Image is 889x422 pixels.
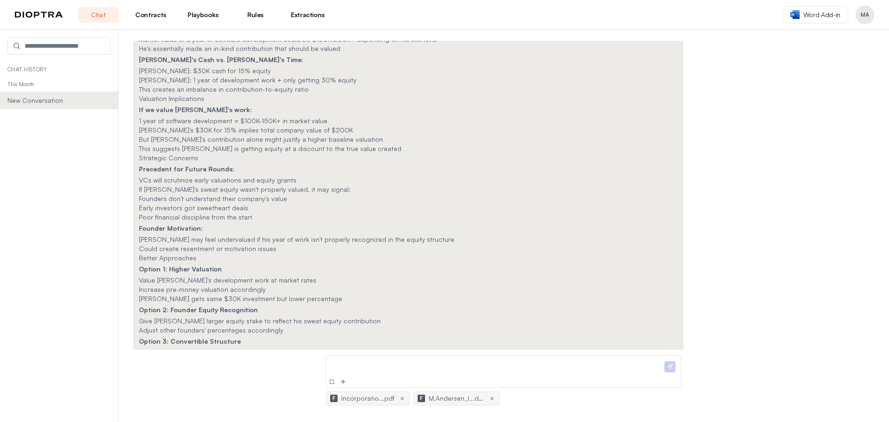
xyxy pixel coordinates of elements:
button: Add Files [338,377,348,386]
span: Use convertible note or SAFE to defer valuation [139,348,282,356]
span: Adjust other founders' percentages accordingly [139,326,283,334]
a: Extractions [287,7,328,23]
span: Early investors got sweetheart deals [139,204,248,212]
a: Rules [235,7,276,23]
span: Incorporatio...pdf [341,394,394,403]
strong: Option 1: Higher Valuation [139,265,222,273]
img: Send [664,361,676,372]
p: Chat History [7,66,111,73]
span: New Conversation [7,96,100,105]
span: [PERSON_NAME] may feel undervalued if his year of work isn't properly recognized in the equity st... [139,235,454,243]
strong: If we value [PERSON_NAME]'s work: [139,106,252,113]
h2: Better Approaches [139,253,678,263]
span: Could create resentment or motivation issues [139,245,276,252]
h2: Strategic Concerns [139,153,678,163]
button: Profile menu [856,6,874,24]
span: [PERSON_NAME] gets same $30K investment but lower percentage [139,295,342,302]
strong: Precedent for Future Rounds: [139,165,234,173]
span: [PERSON_NAME]: $30K cash for 15% equity [139,67,271,75]
strong: Founder Motivation: [139,224,203,232]
span: 1 year of software development = $100K-150K+ in market value [139,117,327,125]
img: word [790,10,800,19]
span: VCs will scrutinize early valuations and equity grants [139,176,296,184]
a: Chat [78,7,119,23]
span: Poor financial discipline from the start [139,213,252,221]
img: New Conversation [328,378,336,385]
span: F [420,395,423,402]
span: F [332,395,335,402]
span: But [PERSON_NAME]'s contribution alone might justify a higher baseline valuation [139,135,383,143]
span: [PERSON_NAME]'s $30K for 15% implies total company value of $200K [139,126,353,134]
span: Increase pre-money valuation accordingly [139,285,266,293]
span: M.Andersen_I...docx [429,394,484,403]
span: He's essentially made an in-kind contribution that should be valued [139,44,340,52]
strong: Option 3: Convertible Structure [139,337,241,345]
span: [PERSON_NAME]: 1 year of development work + only getting 30% equity [139,76,357,84]
strong: Option 2: Founder Equity Recognition [139,306,258,314]
span: If [PERSON_NAME]'s sweat equity wasn't properly valued, it may signal: [139,185,351,193]
span: Value [PERSON_NAME]'s development work at market rates [139,276,316,284]
img: logo [15,12,63,18]
strong: [PERSON_NAME]'s Cash vs. [PERSON_NAME]'s Time: [139,56,303,63]
span: Founders don't understand their company's value [139,195,287,202]
img: Add Files [339,378,347,385]
a: Playbooks [182,7,224,23]
a: Word Add-in [783,6,848,24]
button: × [488,395,495,402]
button: × [398,395,406,402]
span: Give [PERSON_NAME] larger equity stake to reflect his sweat equity contribution [139,317,381,325]
button: New Conversation [327,377,337,386]
span: Word Add-in [803,10,840,19]
span: This creates an imbalance in contribution-to-equity ratio [139,85,309,93]
span: This suggests [PERSON_NAME] is getting equity at a discount to the true value created [139,145,401,152]
h2: Valuation Implications [139,94,678,103]
a: Contracts [130,7,171,23]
